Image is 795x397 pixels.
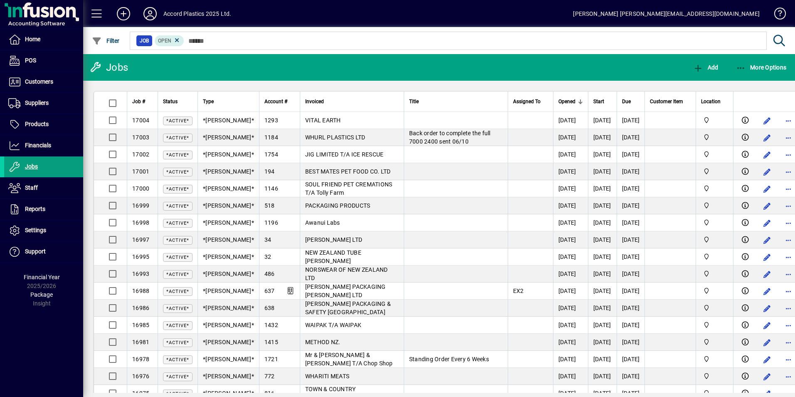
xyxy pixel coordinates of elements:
span: Customers [25,78,53,85]
td: [DATE] [588,317,617,334]
button: Add [691,60,720,75]
span: 16975 [132,390,149,397]
button: More options [782,251,795,264]
button: More options [782,216,795,230]
span: 16997 [132,236,149,243]
button: Filter [90,33,122,48]
span: Filter [92,37,120,44]
td: [DATE] [617,265,645,283]
button: Edit [760,353,773,366]
div: Location [701,97,728,106]
td: [DATE] [588,112,617,129]
td: [DATE] [617,368,645,385]
button: More options [782,114,795,127]
div: Assigned To [513,97,548,106]
button: More Options [734,60,789,75]
span: Start [593,97,604,106]
td: [DATE] [617,214,645,231]
span: *[PERSON_NAME]* [203,339,254,345]
span: 16993 [132,270,149,277]
a: Support [4,241,83,262]
span: 17000 [132,185,149,192]
td: [DATE] [617,300,645,317]
button: Edit [760,268,773,281]
span: Assigned To [513,97,541,106]
td: [DATE] [553,351,588,368]
button: More options [782,131,795,144]
span: Settings [25,227,46,233]
div: Invoiced [305,97,399,106]
span: Back order to complete the full 7000 2400 sent 06/10 [409,130,491,145]
span: 16988 [132,288,149,294]
span: More Options [736,64,787,71]
button: More options [782,199,795,213]
span: NEW ZEALAND TUBE [PERSON_NAME] [305,249,361,264]
span: Products [25,121,49,127]
td: [DATE] [617,180,645,197]
span: Jobs [25,163,38,170]
span: *[PERSON_NAME]* [203,151,254,158]
button: More options [782,268,795,281]
span: *[PERSON_NAME]* [203,322,254,328]
td: [DATE] [588,300,617,317]
span: BEST MATES PET FOOD CO. LTD [305,168,391,175]
td: [DATE] [588,214,617,231]
td: [DATE] [588,368,617,385]
span: 637 [264,288,275,294]
span: Financials [25,142,51,149]
td: [DATE] [617,163,645,180]
button: Edit [760,370,773,383]
span: [PERSON_NAME] PACKAGING & SAFETY [GEOGRAPHIC_DATA] [305,300,391,315]
td: [DATE] [588,163,617,180]
td: [DATE] [617,146,645,163]
span: Accord Plastics [701,218,728,227]
td: [DATE] [588,248,617,265]
td: [DATE] [588,231,617,248]
td: [DATE] [553,163,588,180]
span: SOUL FRIEND PET CREMATIONS T/A Tolly Farm [305,181,393,196]
span: VITAL EARTH [305,117,341,124]
td: [DATE] [553,197,588,214]
a: Settings [4,220,83,241]
td: [DATE] [617,283,645,300]
td: [DATE] [553,214,588,231]
span: Accord Plastics [701,167,728,176]
td: [DATE] [553,317,588,334]
td: [DATE] [553,248,588,265]
span: EX2 [513,288,524,294]
button: More options [782,319,795,332]
td: [DATE] [617,334,645,351]
td: [DATE] [588,146,617,163]
td: [DATE] [617,112,645,129]
td: [DATE] [588,180,617,197]
a: POS [4,50,83,71]
button: More options [782,233,795,247]
span: Suppliers [25,99,49,106]
button: Edit [760,336,773,349]
span: 1754 [264,151,278,158]
td: [DATE] [588,129,617,146]
span: *[PERSON_NAME]* [203,253,254,260]
span: Accord Plastics [701,286,728,295]
a: Home [4,29,83,50]
span: 16986 [132,305,149,311]
span: Account # [264,97,287,106]
span: WHURL PLASTICS LTD [305,134,365,141]
span: Awanui Labs [305,219,340,226]
td: [DATE] [553,231,588,248]
span: 1196 [264,219,278,226]
span: Home [25,36,40,42]
span: 17004 [132,117,149,124]
span: 638 [264,305,275,311]
button: Edit [760,199,773,213]
button: Edit [760,114,773,127]
span: Accord Plastics [701,372,728,381]
td: [DATE] [617,351,645,368]
span: *[PERSON_NAME]* [203,168,254,175]
span: 518 [264,202,275,209]
span: Package [30,291,53,298]
span: *[PERSON_NAME]* [203,390,254,397]
mat-chip: Open Status: Open [155,35,184,46]
button: More options [782,302,795,315]
span: *[PERSON_NAME]* [203,236,254,243]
